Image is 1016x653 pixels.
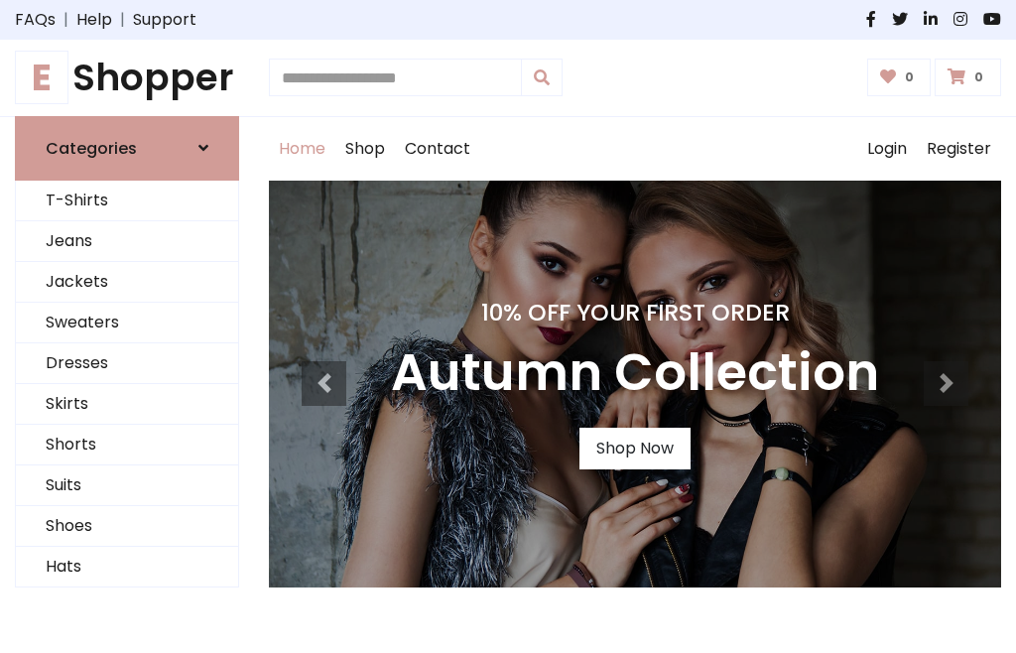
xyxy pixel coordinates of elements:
span: E [15,51,68,104]
span: 0 [969,68,988,86]
h1: Shopper [15,56,239,100]
a: Help [76,8,112,32]
a: Support [133,8,196,32]
span: | [56,8,76,32]
a: EShopper [15,56,239,100]
a: Shorts [16,425,238,465]
a: FAQs [15,8,56,32]
a: Shop Now [579,428,691,469]
a: Jeans [16,221,238,262]
a: Dresses [16,343,238,384]
a: 0 [867,59,932,96]
a: Home [269,117,335,181]
span: | [112,8,133,32]
span: 0 [900,68,919,86]
h6: Categories [46,139,137,158]
a: Skirts [16,384,238,425]
a: Categories [15,116,239,181]
h4: 10% Off Your First Order [391,299,879,326]
a: 0 [935,59,1001,96]
a: Jackets [16,262,238,303]
a: Suits [16,465,238,506]
a: Hats [16,547,238,588]
h3: Autumn Collection [391,342,879,404]
a: Login [857,117,917,181]
a: T-Shirts [16,181,238,221]
a: Sweaters [16,303,238,343]
a: Contact [395,117,480,181]
a: Register [917,117,1001,181]
a: Shoes [16,506,238,547]
a: Shop [335,117,395,181]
